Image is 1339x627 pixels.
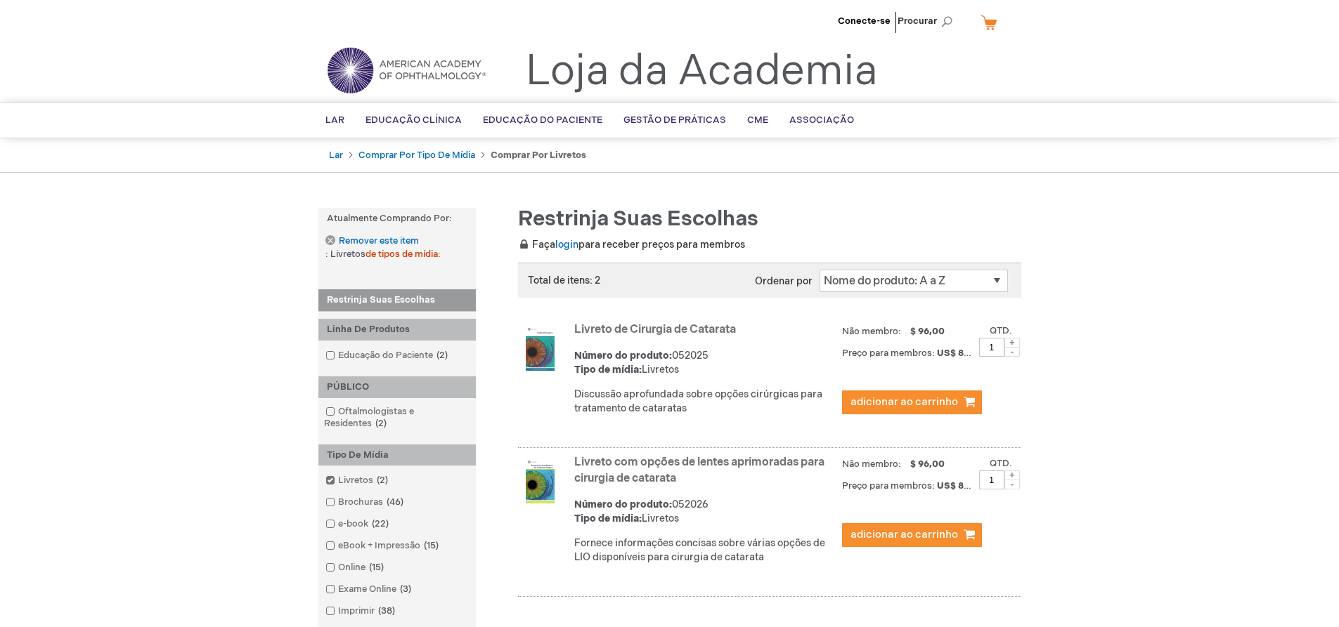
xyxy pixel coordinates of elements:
a: Comprar por tipo de mídia [358,150,475,161]
font: Discussão aprofundada sobre opções cirúrgicas para tratamento de cataratas [574,388,822,414]
font: 38 [381,605,392,616]
a: Livreto de Cirurgia de Catarata [574,323,736,336]
font: Preço para membros: [842,348,935,359]
a: Conecte-se [838,15,891,27]
font: de tipos de mídia [366,249,438,260]
img: Livreto de Cirurgia de Catarata [526,326,555,371]
font: 052026 [672,499,709,510]
a: e-book22 [322,517,394,531]
font: Ordenar por [755,275,813,287]
font: Qtd. [990,325,1012,336]
font: 2 [439,350,445,361]
font: adicionar ao carrinho [850,528,958,541]
font: Tipo de mídia: [574,364,642,376]
font: Oftalmologistas e Residentes [324,406,414,429]
font: Total de itens: 2 [528,275,600,286]
font: Remover este item [339,235,419,246]
font: Faça [532,239,555,251]
font: Comprar por livretos [491,150,586,161]
font: 22 [375,518,386,529]
font: $ 96,00 [910,458,945,470]
font: Qtd. [990,458,1012,469]
font: Número do produto: [574,499,672,510]
font: Livretos [338,475,373,486]
font: adicionar ao carrinho [850,395,958,409]
font: US$ 80,00 [937,480,985,491]
font: Livretos [330,249,366,260]
button: adicionar ao carrinho [842,523,982,547]
a: login [555,239,578,251]
input: Qtd. [979,470,1004,489]
font: Restrinja suas escolhas [518,206,758,232]
a: Brochuras46 [322,496,409,509]
button: adicionar ao carrinho [842,390,982,414]
font: Procurar [898,15,937,27]
font: 2 [378,418,384,429]
font: Fornece informações concisas sobre várias opções de LIO disponíveis para cirurgia de catarata [574,537,825,563]
a: Exame Online3 [322,583,417,596]
font: Tipo de mídia [327,449,389,461]
font: Imprimir [338,605,375,616]
a: Oftalmologistas e Residentes2 [322,405,472,430]
font: Restrinja suas escolhas [327,294,435,305]
font: Associação [789,114,854,126]
a: Online15 [322,561,389,574]
font: Não membro: [842,326,901,337]
font: Atualmente comprando por: [327,213,452,224]
font: Número do produto: [574,350,672,362]
font: Educação do Paciente [483,114,602,126]
font: 2 [380,475,385,486]
a: Livreto com opções de lentes aprimoradas para cirurgia de catarata [574,456,824,485]
font: 3 [403,583,408,595]
a: Lar [329,150,343,161]
font: Educação Clínica [366,114,462,126]
font: 46 [389,496,401,508]
font: Tipo de mídia: [574,513,642,524]
font: $ 96,00 [910,326,945,337]
font: Linha de produtos [327,324,410,335]
font: Livretos [642,364,679,376]
font: Exame Online [338,583,396,595]
font: para receber preços para membros [578,239,745,251]
font: CME [747,114,768,126]
a: Remover este item [325,235,418,247]
font: PÚBLICO [327,381,369,392]
a: Imprimir38 [322,605,401,618]
font: Preço para membros: [842,480,935,491]
font: e-book [338,518,368,529]
font: Online [338,562,366,573]
font: Livretos [642,513,679,524]
a: eBook + Impressão15 [322,539,444,553]
a: Educação do Paciente2 [322,349,453,362]
img: Livreto com opções de lentes aprimoradas para cirurgia de catarata [526,458,555,503]
font: 052025 [672,350,709,362]
a: Loja da Academia [526,46,878,97]
font: Gestão de Práticas [623,114,726,126]
font: US$ 80,00 [937,348,985,359]
font: 15 [427,540,436,551]
font: Não membro: [842,458,901,470]
font: eBook + Impressão [338,540,420,551]
input: Qtd. [979,338,1004,357]
font: Educação do Paciente [338,350,433,361]
a: Livretos2 [322,474,394,487]
font: 15 [372,562,381,573]
font: Brochuras [338,496,383,508]
font: Lar [325,114,344,126]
